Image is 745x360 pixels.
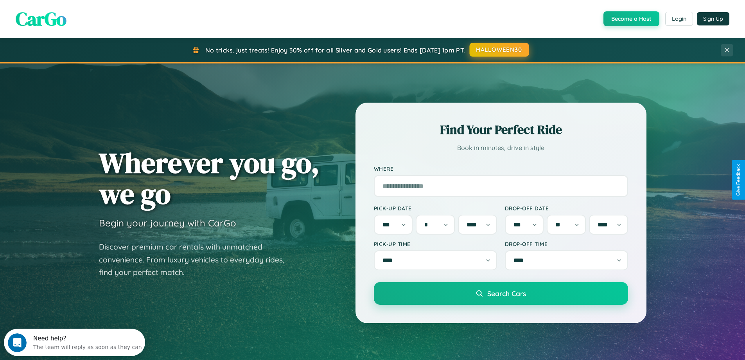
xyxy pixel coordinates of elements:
[29,13,138,21] div: The team will reply as soon as they can
[470,43,529,57] button: HALLOWEEN30
[99,241,294,279] p: Discover premium car rentals with unmatched convenience. From luxury vehicles to everyday rides, ...
[29,7,138,13] div: Need help?
[736,164,741,196] div: Give Feedback
[99,147,320,209] h1: Wherever you go, we go
[487,289,526,298] span: Search Cars
[374,241,497,247] label: Pick-up Time
[3,3,145,25] div: Open Intercom Messenger
[374,165,628,172] label: Where
[99,217,236,229] h3: Begin your journey with CarGo
[8,333,27,352] iframe: Intercom live chat
[603,11,659,26] button: Become a Host
[374,121,628,138] h2: Find Your Perfect Ride
[505,205,628,212] label: Drop-off Date
[205,46,465,54] span: No tricks, just treats! Enjoy 30% off for all Silver and Gold users! Ends [DATE] 1pm PT.
[16,6,66,32] span: CarGo
[505,241,628,247] label: Drop-off Time
[374,282,628,305] button: Search Cars
[374,142,628,154] p: Book in minutes, drive in style
[374,205,497,212] label: Pick-up Date
[4,329,145,356] iframe: Intercom live chat discovery launcher
[665,12,693,26] button: Login
[697,12,729,25] button: Sign Up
